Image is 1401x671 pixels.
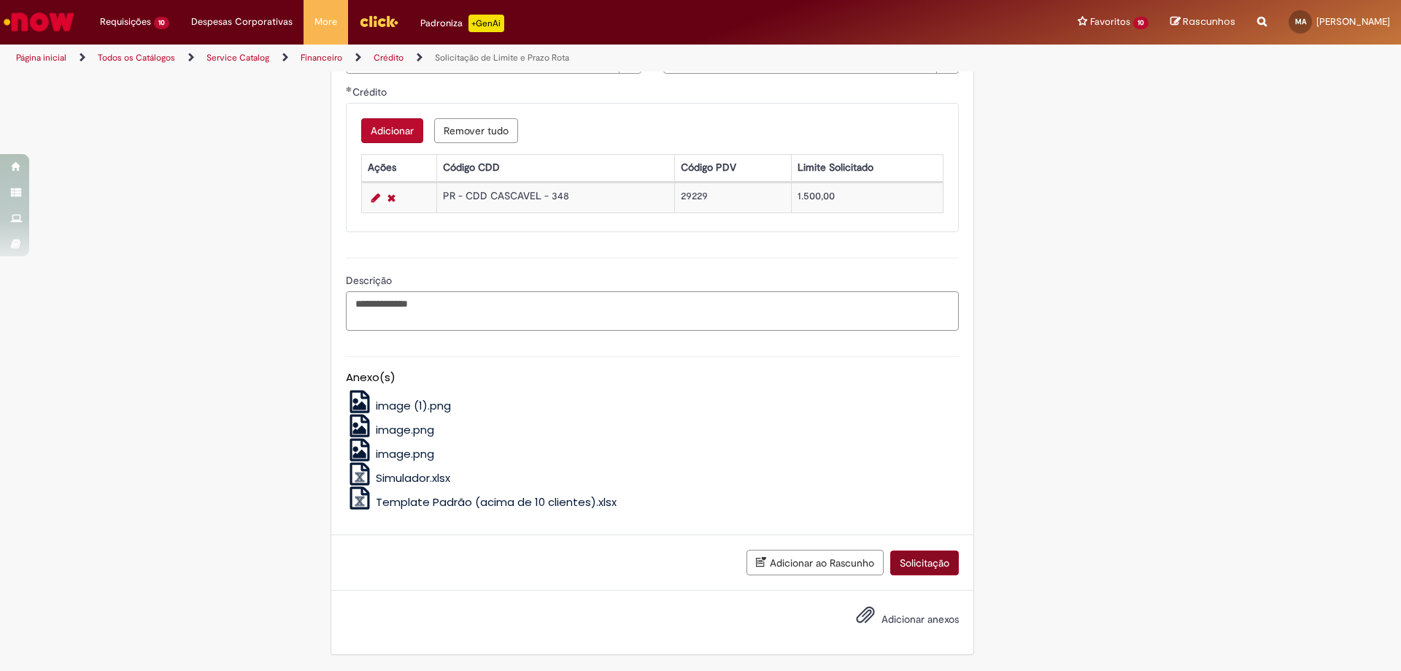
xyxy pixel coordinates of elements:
[346,86,352,92] span: Obrigatório Preenchido
[468,15,504,32] p: +GenAi
[1,7,77,37] img: ServiceNow
[346,274,395,287] span: Descrição
[420,15,504,32] div: Padroniza
[346,422,435,437] a: image.png
[1170,15,1235,29] a: Rascunhos
[852,602,879,635] button: Adicionar anexos
[437,183,675,212] td: PR - CDD CASCAVEL - 348
[376,422,434,437] span: image.png
[376,398,451,413] span: image (1).png
[352,85,390,99] span: Crédito
[191,15,293,29] span: Despesas Corporativas
[16,52,66,64] a: Página inicial
[437,154,675,181] th: Código CDD
[374,52,404,64] a: Crédito
[881,613,959,626] span: Adicionar anexos
[98,52,175,64] a: Todos os Catálogos
[346,398,452,413] a: image (1).png
[1090,15,1130,29] span: Favoritos
[1133,17,1149,29] span: 10
[11,45,923,72] ul: Trilhas de página
[359,10,398,32] img: click_logo_yellow_360x200.png
[376,446,434,461] span: image.png
[207,52,269,64] a: Service Catalog
[361,118,423,143] button: Add a row for Crédito
[376,494,617,510] span: Template Padrão (acima de 10 clientes).xlsx
[346,470,451,486] a: Simulador.xlsx
[154,17,169,29] span: 10
[314,15,337,29] span: More
[346,291,959,331] textarea: Descrição
[434,118,518,143] button: Remove all rows for Crédito
[301,52,342,64] a: Financeiro
[675,154,792,181] th: Código PDV
[746,550,884,575] button: Adicionar ao Rascunho
[1295,17,1306,26] span: MA
[346,372,959,384] h5: Anexo(s)
[1183,15,1235,28] span: Rascunhos
[368,189,384,207] a: Editar Linha 1
[361,154,436,181] th: Ações
[376,470,450,486] span: Simulador.xlsx
[1316,15,1390,28] span: [PERSON_NAME]
[100,15,151,29] span: Requisições
[384,189,399,207] a: Remover linha 1
[792,183,943,212] td: 1.500,00
[435,52,569,64] a: Solicitação de Limite e Prazo Rota
[890,551,959,575] button: Solicitação
[675,183,792,212] td: 29229
[346,494,617,510] a: Template Padrão (acima de 10 clientes).xlsx
[792,154,943,181] th: Limite Solicitado
[346,446,435,461] a: image.png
